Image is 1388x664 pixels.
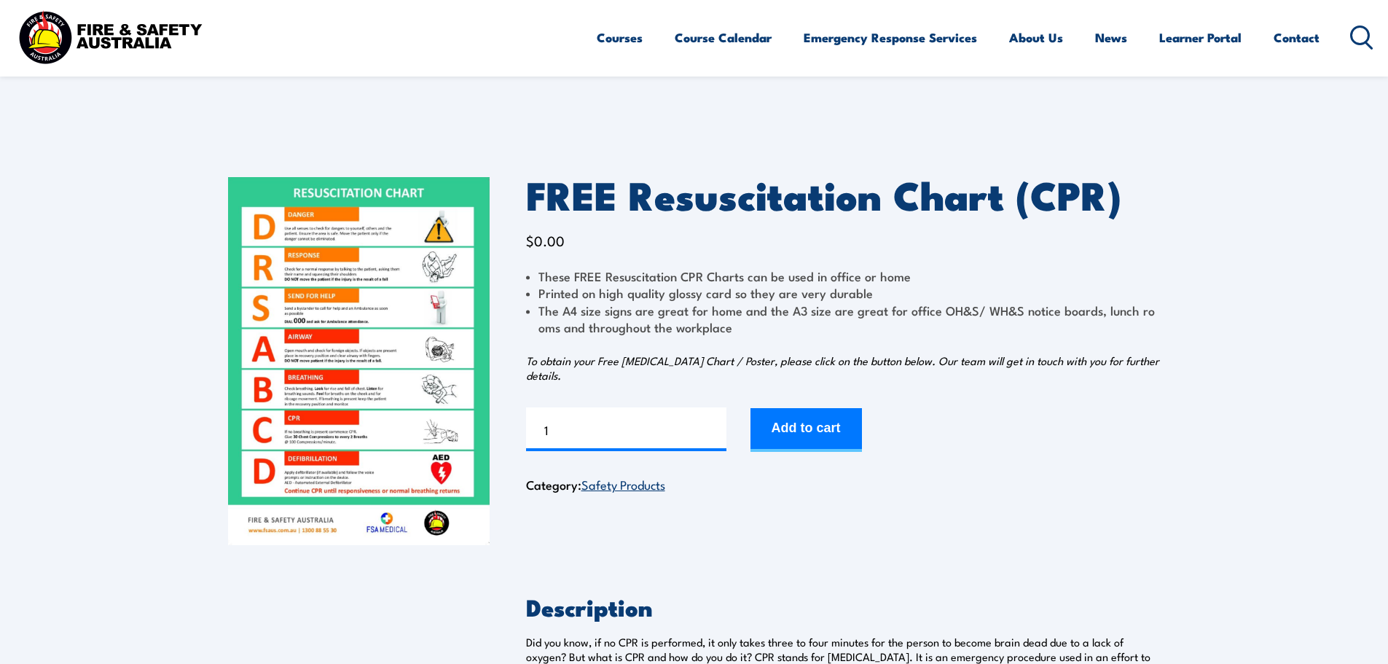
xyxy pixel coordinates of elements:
span: $ [526,230,534,250]
button: Add to cart [750,408,862,452]
li: These FREE Resuscitation CPR Charts can be used in office or home [526,267,1161,284]
img: FREE Resuscitation Chart - What are the 7 steps to CPR? [228,177,490,545]
h1: FREE Resuscitation Chart (CPR) [526,177,1161,211]
a: Contact [1274,18,1320,57]
a: Course Calendar [675,18,772,57]
li: Printed on high quality glossy card so they are very durable [526,284,1161,301]
a: News [1095,18,1127,57]
a: Emergency Response Services [804,18,977,57]
em: To obtain your Free [MEDICAL_DATA] Chart / Poster, please click on the button below. Our team wil... [526,353,1159,383]
bdi: 0.00 [526,230,565,250]
li: The A4 size signs are great for home and the A3 size are great for office OH&S/ WH&S notice board... [526,302,1161,336]
h2: Description [526,596,1161,617]
a: Learner Portal [1159,18,1242,57]
a: About Us [1009,18,1063,57]
span: Category: [526,475,665,493]
a: Safety Products [581,475,665,493]
a: Courses [597,18,643,57]
input: Product quantity [526,407,726,451]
